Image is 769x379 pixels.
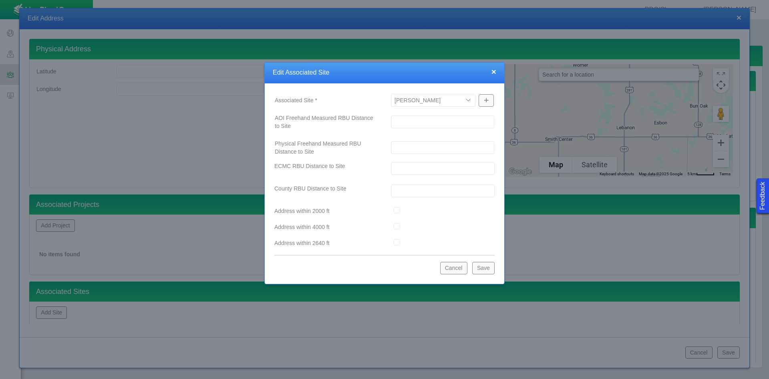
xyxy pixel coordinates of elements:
label: Associated Site * [268,93,384,107]
span: Address within 4000 ft [274,224,330,230]
span: ECMC RBU Distance to Site [274,163,345,169]
h4: Edit Associated Site [273,69,496,77]
button: Save [472,262,495,274]
button: Cancel [440,262,467,274]
span: County RBU Distance to Site [274,185,346,192]
span: Address within 2640 ft [274,240,330,246]
button: close [491,67,496,76]
label: Physical Freehand Measured RBU Distance to Site [268,136,384,159]
label: AOI Freehand Measured RBU Distance to Site [268,111,384,133]
span: Address within 2000 ft [274,208,330,214]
